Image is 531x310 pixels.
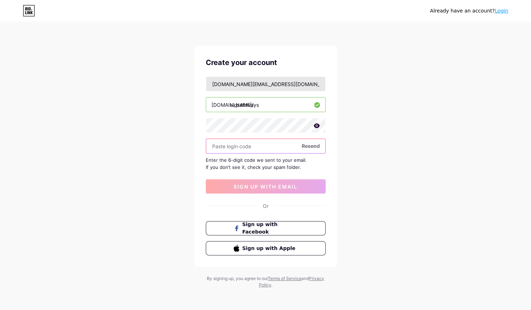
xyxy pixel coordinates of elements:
[206,156,326,171] div: Enter the 6-digit code we sent to your email. If you don’t see it, check your spam folder.
[205,275,326,288] div: By signing up, you agree to our and .
[211,101,254,109] div: [DOMAIN_NAME]/
[206,97,325,112] input: username
[430,7,508,15] div: Already have an account?
[206,139,325,153] input: Paste login code
[206,57,326,68] div: Create your account
[206,221,326,235] button: Sign up with Facebook
[268,276,301,281] a: Terms of Service
[302,142,320,150] span: Resend
[242,221,297,236] span: Sign up with Facebook
[206,179,326,194] button: sign up with email
[206,77,325,91] input: Email
[263,202,269,210] div: Or
[242,245,297,252] span: Sign up with Apple
[206,241,326,255] button: Sign up with Apple
[495,8,508,14] a: Login
[234,184,297,190] span: sign up with email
